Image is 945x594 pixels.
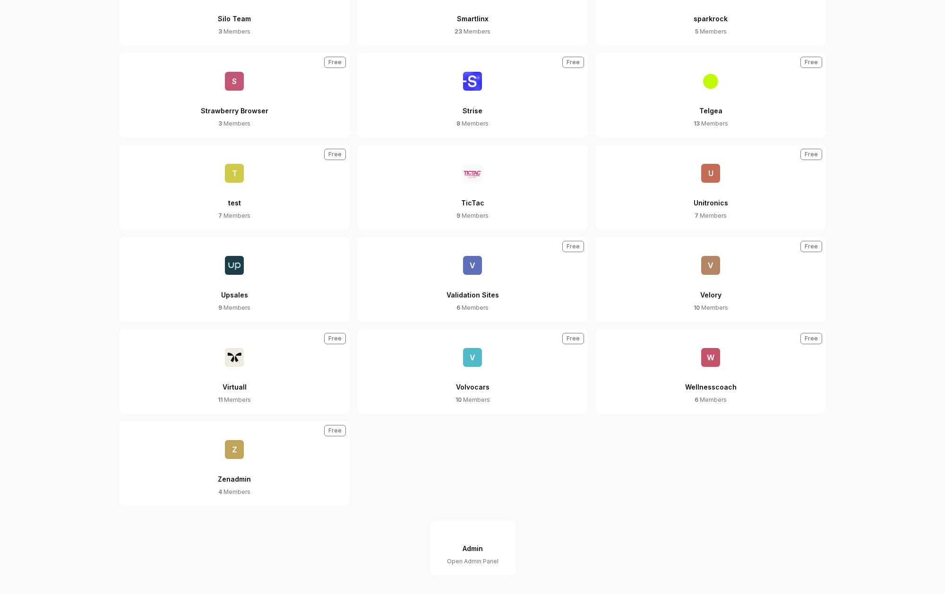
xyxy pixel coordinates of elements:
[701,164,720,183] span: U
[463,72,482,91] img: Strise Logo
[218,212,250,220] div: Members
[218,28,222,35] span: 3
[324,425,346,436] div: Free
[685,367,737,396] div: Wellnesscoach
[357,53,588,137] button: Strise8 MembersFree
[119,329,350,414] button: Virtuall11 MembersFree
[455,396,490,404] div: Members
[695,396,727,404] div: Members
[695,212,727,220] div: Members
[218,459,251,488] div: Zenadmin
[430,521,515,575] button: AdminOpen Admin Panel
[699,91,722,119] div: Telgea
[800,333,822,344] div: Free
[695,28,698,35] span: 5
[694,304,728,312] div: Members
[218,396,251,404] div: Members
[218,488,250,496] div: Members
[800,57,822,68] div: Free
[119,421,350,506] button: ZZenadmin4 MembersFree
[463,348,482,367] span: V
[225,440,244,459] span: Z
[455,396,462,403] span: 10
[324,333,346,344] div: Free
[694,304,700,311] span: 10
[456,119,489,128] div: Members
[225,72,244,91] span: S
[695,27,727,36] div: Members
[447,275,499,304] div: Validation Sites
[800,149,822,160] div: Free
[562,333,584,344] div: Free
[223,367,247,396] div: Virtuall
[701,72,720,91] img: Telgea Logo
[225,256,244,275] img: Upsales Logo
[119,145,350,229] button: ttest7 MembersFree
[228,183,241,212] div: test
[562,241,584,252] div: Free
[225,164,244,183] span: t
[447,557,498,566] div: Open Admin Panel
[218,304,250,312] div: Members
[595,53,826,137] a: Telgea LogoTelgea13 MembersFree
[218,488,222,495] span: 4
[201,91,268,119] div: Strawberry Browser
[456,304,460,311] span: 6
[694,120,700,127] span: 13
[357,145,588,229] a: TicTac LogoTicTac9 Members
[324,149,346,160] div: Free
[456,212,489,220] div: Members
[463,164,482,183] img: TicTac Logo
[324,57,346,68] div: Free
[119,329,350,414] a: Virtuall LogoVirtuall11 MembersFree
[357,237,588,322] button: VValidation Sites6 MembersFree
[695,212,698,219] span: 7
[695,396,698,403] span: 6
[456,212,460,219] span: 9
[218,396,223,403] span: 11
[463,256,482,275] span: V
[456,304,489,312] div: Members
[119,53,350,137] button: SStrawberry Browser3 MembersFree
[357,329,588,414] button: VVolvocars10 MembersFree
[455,28,462,35] span: 23
[119,237,350,322] button: Upsales9 Members
[218,304,222,311] span: 9
[456,367,490,396] div: Volvocars
[700,275,722,304] div: Velory
[461,183,484,212] div: TicTac
[225,348,244,367] img: Virtuall Logo
[221,275,248,304] div: Upsales
[218,212,222,219] span: 7
[694,119,728,128] div: Members
[800,241,822,252] div: Free
[218,120,222,127] span: 3
[463,91,482,119] div: Strise
[694,183,728,212] div: Unitronics
[218,119,250,128] div: Members
[455,27,490,36] div: Members
[456,120,460,127] span: 8
[562,57,584,68] div: Free
[701,256,720,275] span: V
[218,27,250,36] div: Members
[357,145,588,229] button: TicTac9 Members
[701,348,720,367] span: W
[595,237,826,322] button: VVelory10 MembersFree
[595,53,826,137] button: Telgea13 MembersFree
[463,540,483,557] div: Admin
[357,53,588,137] a: Strise LogoStrise8 MembersFree
[119,237,350,322] a: Upsales LogoUpsales9 Members
[595,329,826,414] button: WWellnesscoach6 MembersFree
[595,145,826,229] button: UUnitronics7 MembersFree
